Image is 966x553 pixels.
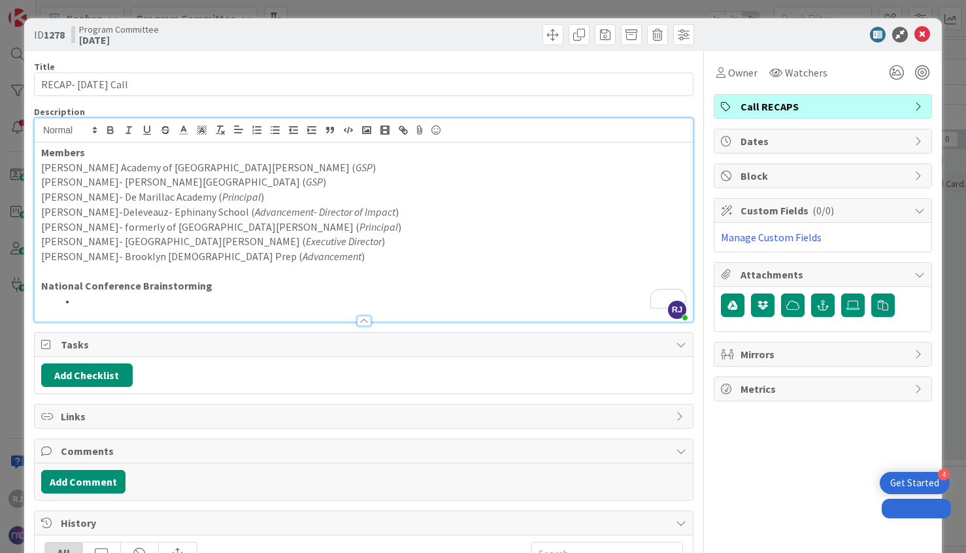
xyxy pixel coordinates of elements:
[668,301,686,319] span: RJ
[721,231,822,244] a: Manage Custom Fields
[741,267,908,282] span: Attachments
[728,65,758,80] span: Owner
[35,142,693,322] div: To enrich screen reader interactions, please activate Accessibility in Grammarly extension settings
[306,175,323,188] em: GSP
[785,65,827,80] span: Watchers
[938,469,950,480] div: 4
[222,190,261,203] em: Principal
[41,190,686,205] p: [PERSON_NAME]- De Marillac Academy ( )
[356,161,373,174] em: GSP
[359,220,398,233] em: Principal
[880,472,950,494] div: Open Get Started checklist, remaining modules: 4
[79,35,159,45] b: [DATE]
[34,27,65,42] span: ID
[34,73,693,96] input: type card name here...
[303,250,361,263] em: Advancement
[741,99,908,114] span: Call RECAPS
[61,443,669,459] span: Comments
[741,346,908,362] span: Mirrors
[44,28,65,41] b: 1278
[61,337,669,352] span: Tasks
[41,234,686,249] p: [PERSON_NAME]- [GEOGRAPHIC_DATA][PERSON_NAME] ( )
[812,204,834,217] span: ( 0/0 )
[41,160,686,175] p: [PERSON_NAME] Academy of [GEOGRAPHIC_DATA][PERSON_NAME] ( )
[41,175,686,190] p: [PERSON_NAME]- [PERSON_NAME][GEOGRAPHIC_DATA] ( )
[41,363,133,387] button: Add Checklist
[306,235,382,248] em: Executive Director
[79,24,159,35] span: Program Committee
[741,168,908,184] span: Block
[34,106,85,118] span: Description
[741,203,908,218] span: Custom Fields
[255,205,395,218] em: Advancement- Director of Impact
[741,133,908,149] span: Dates
[34,61,55,73] label: Title
[41,279,212,292] strong: National Conference Brainstorming
[890,477,939,490] div: Get Started
[41,470,125,494] button: Add Comment
[741,381,908,397] span: Metrics
[41,205,686,220] p: [PERSON_NAME]-Deleveauz- Ephinany School ( )
[41,249,686,264] p: [PERSON_NAME]- Brooklyn [DEMOGRAPHIC_DATA] Prep ( )
[61,515,669,531] span: History
[41,220,686,235] p: [PERSON_NAME]- formerly of [GEOGRAPHIC_DATA][PERSON_NAME] ( )
[41,146,85,159] strong: Members
[61,409,669,424] span: Links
